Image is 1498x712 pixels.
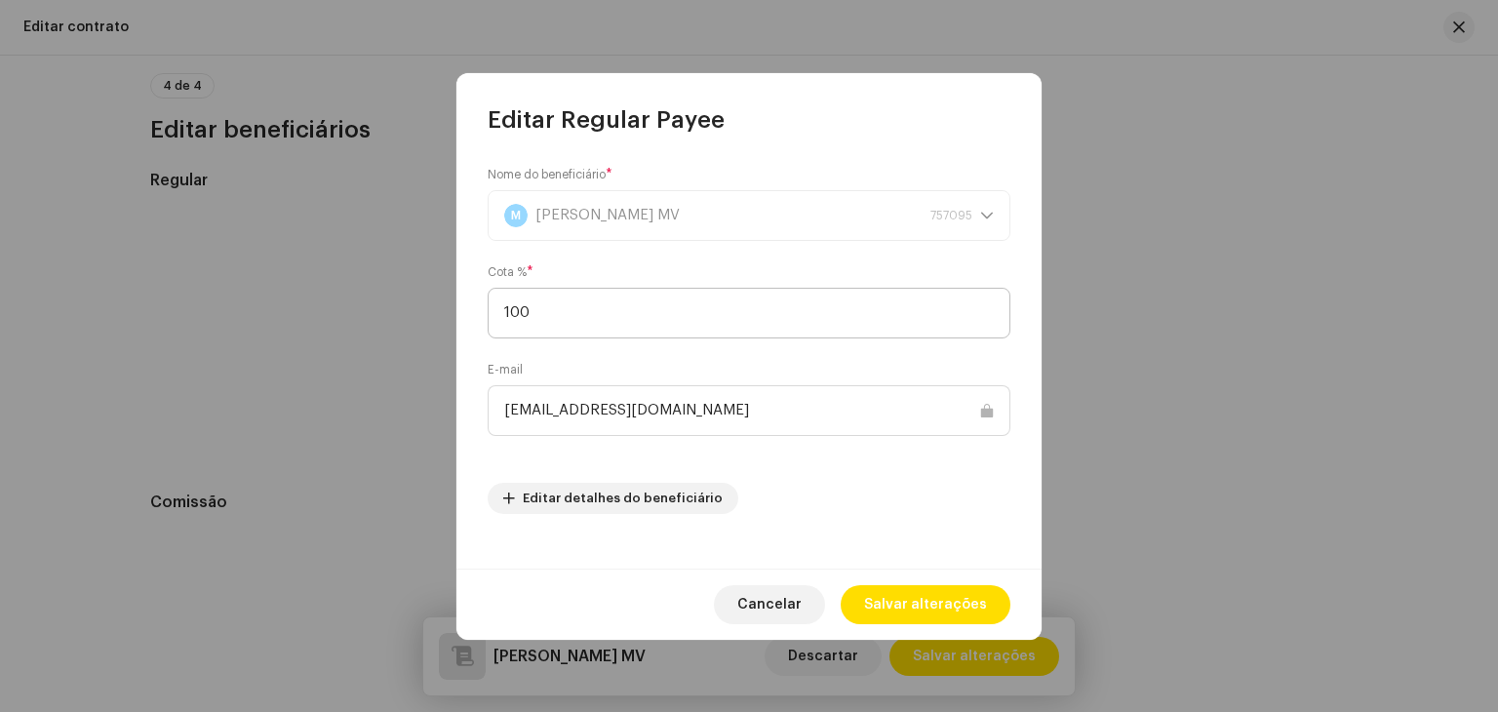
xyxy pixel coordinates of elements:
span: Cancelar [737,585,802,624]
label: Nome do beneficiário [488,167,612,182]
span: Editar detalhes do beneficiário [523,479,723,518]
button: Salvar alterações [841,585,1010,624]
span: Editar Regular Payee [488,104,725,136]
label: E-mail [488,362,523,377]
span: Salvar alterações [864,585,987,624]
label: Cota % [488,264,533,280]
input: Insira um valor entre 0.00 e 100.00 [488,288,1010,338]
button: Cancelar [714,585,825,624]
button: Editar detalhes do beneficiário [488,483,738,514]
